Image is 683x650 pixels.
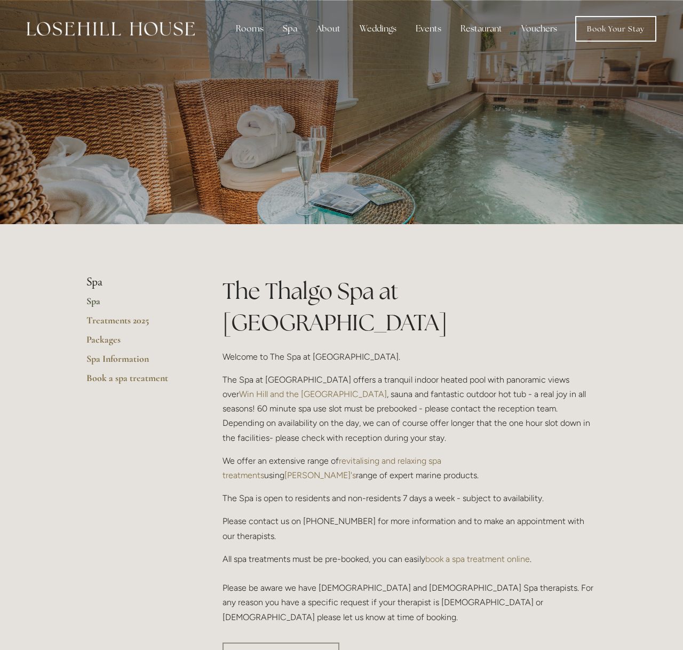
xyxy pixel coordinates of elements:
[513,18,566,39] a: Vouchers
[223,454,597,482] p: We offer an extensive range of using range of expert marine products.
[425,554,530,564] a: book a spa treatment online
[223,350,597,364] p: Welcome to The Spa at [GEOGRAPHIC_DATA].
[223,491,597,505] p: The Spa is open to residents and non-residents 7 days a week - subject to availability.
[86,353,188,372] a: Spa Information
[86,275,188,289] li: Spa
[452,18,511,39] div: Restaurant
[351,18,405,39] div: Weddings
[308,18,349,39] div: About
[223,552,597,624] p: All spa treatments must be pre-booked, you can easily . Please be aware we have [DEMOGRAPHIC_DATA...
[407,18,450,39] div: Events
[223,372,597,445] p: The Spa at [GEOGRAPHIC_DATA] offers a tranquil indoor heated pool with panoramic views over , sau...
[27,22,195,36] img: Losehill House
[575,16,656,42] a: Book Your Stay
[86,334,188,353] a: Packages
[274,18,306,39] div: Spa
[86,295,188,314] a: Spa
[239,389,387,399] a: Win Hill and the [GEOGRAPHIC_DATA]
[86,372,188,391] a: Book a spa treatment
[227,18,272,39] div: Rooms
[86,314,188,334] a: Treatments 2025
[223,275,597,338] h1: The Thalgo Spa at [GEOGRAPHIC_DATA]
[284,470,356,480] a: [PERSON_NAME]'s
[223,514,597,543] p: Please contact us on [PHONE_NUMBER] for more information and to make an appointment with our ther...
